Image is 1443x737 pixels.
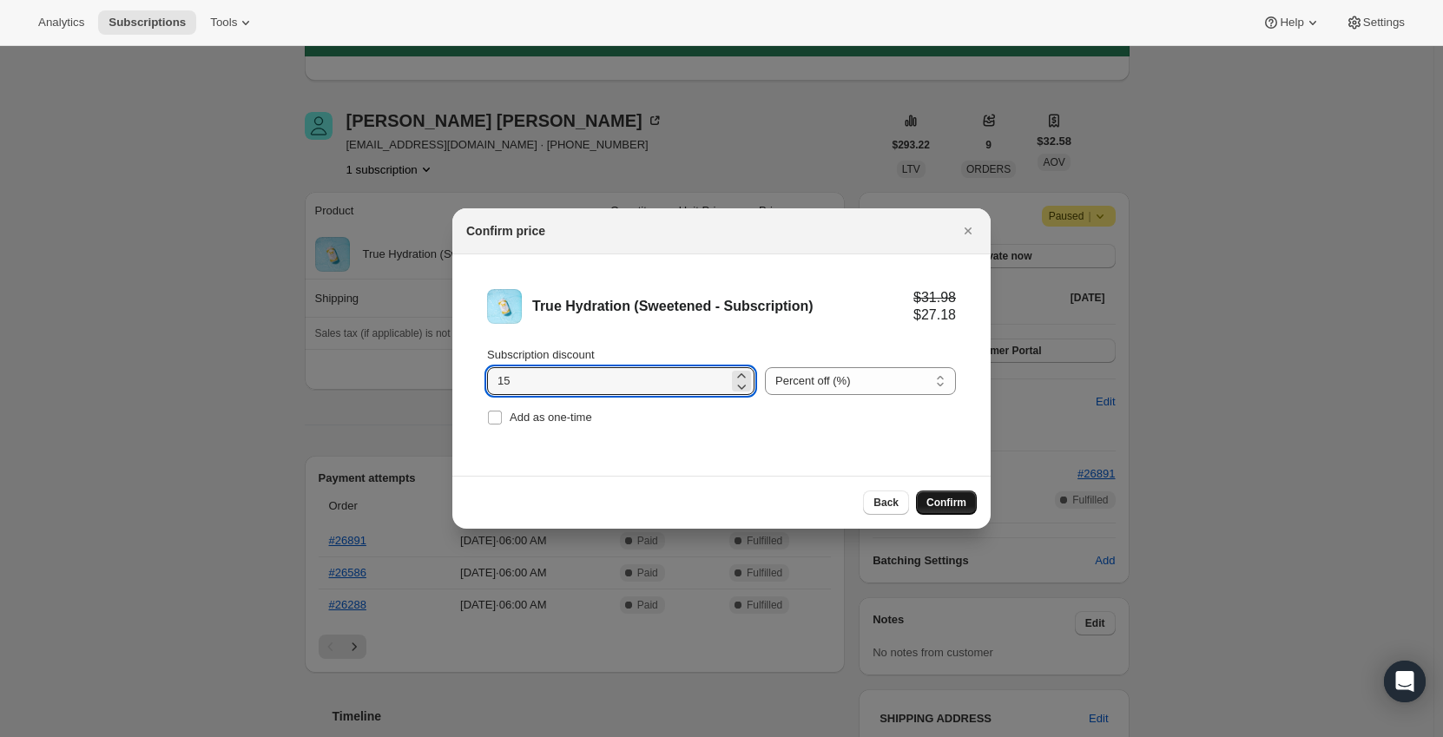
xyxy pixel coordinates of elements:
button: Subscriptions [98,10,196,35]
button: Settings [1335,10,1415,35]
span: Subscriptions [109,16,186,30]
span: Add as one-time [510,411,592,424]
span: Back [873,496,899,510]
span: Confirm [926,496,966,510]
h2: Confirm price [466,222,545,240]
button: Confirm [916,490,977,515]
div: $27.18 [913,306,956,324]
button: Help [1252,10,1331,35]
button: Tools [200,10,265,35]
span: Analytics [38,16,84,30]
div: Open Intercom Messenger [1384,661,1426,702]
button: Close [956,219,980,243]
img: True Hydration (Sweetened - Subscription) [487,289,522,324]
span: Settings [1363,16,1405,30]
span: Subscription discount [487,348,595,361]
button: Analytics [28,10,95,35]
button: Back [863,490,909,515]
span: Tools [210,16,237,30]
span: Help [1280,16,1303,30]
div: True Hydration (Sweetened - Subscription) [532,298,913,315]
div: $31.98 [913,289,956,306]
